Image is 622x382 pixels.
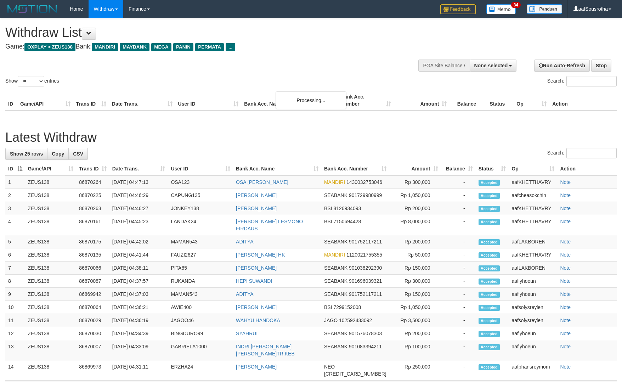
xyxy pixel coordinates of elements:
label: Search: [547,76,617,86]
h4: Game: Bank: [5,43,408,50]
span: PANIN [173,43,193,51]
a: Note [560,364,571,370]
td: aaflyhoeun [509,340,557,360]
td: [DATE] 04:37:57 [109,275,168,288]
th: Status: activate to sort column ascending [476,162,509,175]
td: 7 [5,262,25,275]
span: BSI [324,304,332,310]
th: Trans ID [73,90,109,111]
td: 14 [5,360,25,381]
td: - [441,275,476,288]
td: 13 [5,340,25,360]
td: - [441,360,476,381]
span: SEABANK [324,265,347,271]
select: Showentries [18,76,44,86]
span: Copy 901038292390 to clipboard [349,265,382,271]
span: Accepted [479,344,500,350]
a: Note [560,192,571,198]
th: Bank Acc. Name [241,90,338,111]
td: - [441,314,476,327]
img: panduan.png [527,4,562,14]
td: 4 [5,215,25,235]
span: Copy 5859457206801469 to clipboard [324,371,386,377]
td: [DATE] 04:36:19 [109,314,168,327]
button: None selected [470,60,517,72]
th: Bank Acc. Name: activate to sort column ascending [233,162,321,175]
span: BSI [324,219,332,224]
td: aafcheasokchin [509,189,557,202]
th: Amount [394,90,450,111]
a: Note [560,278,571,284]
td: [DATE] 04:34:39 [109,327,168,340]
a: [PERSON_NAME] [236,206,277,211]
th: Status [487,90,514,111]
th: Balance [449,90,487,111]
td: 86869973 [76,360,109,381]
td: - [441,301,476,314]
td: [DATE] 04:46:27 [109,202,168,215]
label: Search: [547,148,617,158]
span: Copy 7299152008 to clipboard [333,304,361,310]
td: ZEUS138 [25,327,77,340]
span: Copy 1120021755355 to clipboard [346,252,382,258]
img: Button%20Memo.svg [486,4,516,14]
td: 86869942 [76,288,109,301]
td: 86870064 [76,301,109,314]
td: 86870135 [76,248,109,262]
span: SEABANK [324,278,347,284]
td: [DATE] 04:47:13 [109,175,168,189]
input: Search: [566,76,617,86]
td: 8 [5,275,25,288]
span: SEABANK [324,239,347,245]
td: ZEUS138 [25,262,77,275]
td: 86870030 [76,327,109,340]
th: Date Trans.: activate to sort column ascending [109,162,168,175]
a: [PERSON_NAME] HK [236,252,285,258]
td: JONKEY138 [168,202,233,215]
td: 12 [5,327,25,340]
td: BINGDURO99 [168,327,233,340]
td: Rp 300,000 [389,175,441,189]
h1: Withdraw List [5,26,408,40]
td: 5 [5,235,25,248]
th: Game/API: activate to sort column ascending [25,162,77,175]
td: [DATE] 04:36:21 [109,301,168,314]
td: - [441,340,476,360]
td: Rp 1,050,000 [389,301,441,314]
span: Accepted [479,331,500,337]
span: JAGO [324,318,338,323]
th: Amount: activate to sort column ascending [389,162,441,175]
label: Show entries [5,76,59,86]
th: Bank Acc. Number [338,90,394,111]
td: - [441,262,476,275]
span: Copy 8126934093 to clipboard [333,206,361,211]
td: [DATE] 04:31:11 [109,360,168,381]
h1: Latest Withdraw [5,130,617,145]
td: 3 [5,202,25,215]
span: Accepted [479,180,500,186]
td: ZEUS138 [25,275,77,288]
span: SEABANK [324,331,347,336]
td: - [441,235,476,248]
th: User ID [175,90,242,111]
td: ZEUS138 [25,235,77,248]
span: SEABANK [324,291,347,297]
div: PGA Site Balance / [418,60,469,72]
span: Accepted [479,292,500,298]
span: MANDIRI [324,179,345,185]
a: ADITYA [236,239,254,245]
span: OXPLAY > ZEUS138 [24,43,75,51]
a: Note [560,252,571,258]
span: PERMATA [195,43,224,51]
td: 2 [5,189,25,202]
span: Copy 901752117211 to clipboard [349,239,382,245]
span: 34 [511,2,521,8]
td: 11 [5,314,25,327]
td: - [441,215,476,235]
a: Note [560,219,571,224]
td: Rp 200,000 [389,202,441,215]
th: ID: activate to sort column descending [5,162,25,175]
td: LANDAK24 [168,215,233,235]
td: aaflyhoeun [509,327,557,340]
td: ZEUS138 [25,248,77,262]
